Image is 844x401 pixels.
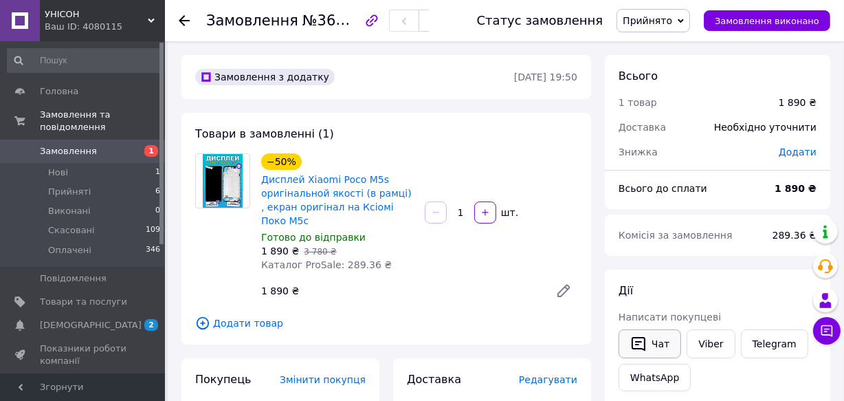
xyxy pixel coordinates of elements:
[775,183,817,194] b: 1 890 ₴
[619,329,681,358] button: Чат
[144,319,158,331] span: 2
[45,21,165,33] div: Ваш ID: 4080115
[40,109,165,133] span: Замовлення та повідомлення
[144,145,158,157] span: 1
[619,122,666,133] span: Доставка
[304,247,336,257] span: 3 780 ₴
[7,48,162,73] input: Пошук
[779,147,817,158] span: Додати
[206,12,298,29] span: Замовлення
[773,230,817,241] span: 289.36 ₴
[619,69,658,83] span: Всього
[623,15,672,26] span: Прийнято
[741,329,808,358] a: Telegram
[40,343,127,367] span: Показники роботи компанії
[550,277,577,305] a: Редагувати
[40,145,97,158] span: Замовлення
[261,232,366,243] span: Готово до відправки
[48,244,91,257] span: Оплачені
[195,127,334,140] span: Товари в замовленні (1)
[477,14,603,28] div: Статус замовлення
[146,244,160,257] span: 346
[407,373,461,386] span: Доставка
[619,230,733,241] span: Комісія за замовлення
[619,183,707,194] span: Всього до сплати
[48,224,95,237] span: Скасовані
[203,154,243,208] img: Дисплей Xiaomi Poco M5s оригінальной якості (в рамці) , екран оригінал на Ксіомі Поко М5с
[155,205,160,217] span: 0
[48,205,91,217] span: Виконані
[619,147,658,158] span: Знижка
[715,16,819,26] span: Замовлення виконано
[687,329,735,358] a: Viber
[519,374,577,385] span: Редагувати
[779,96,817,109] div: 1 890 ₴
[619,284,633,297] span: Дії
[514,72,577,83] time: [DATE] 19:50
[155,186,160,198] span: 6
[195,373,252,386] span: Покупець
[619,312,721,323] span: Написати покупцеві
[619,364,691,391] a: WhatsApp
[261,246,299,257] span: 1 890 ₴
[261,153,302,170] div: −50%
[261,259,392,270] span: Каталог ProSale: 289.36 ₴
[704,10,830,31] button: Замовлення виконано
[813,317,841,345] button: Чат з покупцем
[706,112,825,142] div: Необхідно уточнити
[146,224,160,237] span: 109
[619,97,657,108] span: 1 товар
[40,272,107,285] span: Повідомлення
[195,69,335,85] div: Замовлення з додатку
[498,206,520,219] div: шт.
[195,316,577,331] span: Додати товар
[40,296,127,308] span: Товари та послуги
[48,166,68,179] span: Нові
[40,319,142,332] span: [DEMOGRAPHIC_DATA]
[280,374,366,385] span: Змінити покупця
[45,8,148,21] span: УНІСОН
[155,166,160,179] span: 1
[179,14,190,28] div: Повернутися назад
[302,12,400,29] span: №366356258
[48,186,91,198] span: Прийняті
[256,281,544,301] div: 1 890 ₴
[261,174,412,226] a: Дисплей Xiaomi Poco M5s оригінальной якості (в рамці) , екран оригінал на Ксіомі Поко М5с
[40,85,78,98] span: Головна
